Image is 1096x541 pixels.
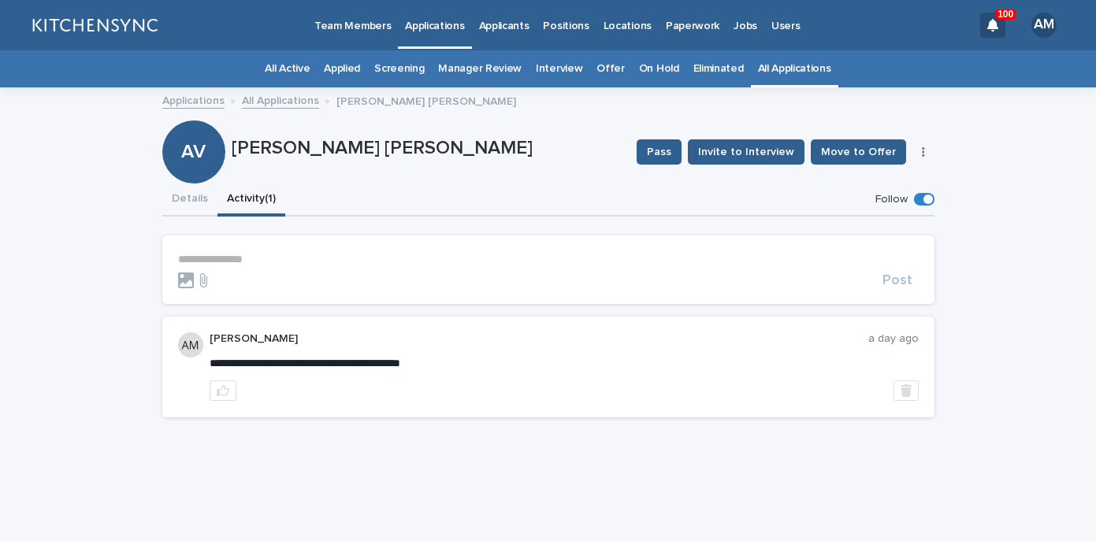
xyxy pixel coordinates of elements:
button: Move to Offer [811,139,906,165]
a: All Active [265,50,310,87]
a: Manager Review [438,50,522,87]
span: Invite to Interview [698,144,794,160]
p: [PERSON_NAME] [210,332,868,346]
div: AM [1031,13,1057,38]
span: Pass [647,144,671,160]
button: Pass [637,139,682,165]
a: Screening [374,50,424,87]
button: Post [876,273,919,287]
button: Details [162,183,217,217]
p: [PERSON_NAME] [PERSON_NAME] [232,137,625,160]
img: lGNCzQTxQVKGkIr0XjOy [32,9,158,41]
button: Invite to Interview [688,139,804,165]
button: Activity (1) [217,183,285,217]
a: All Applications [242,91,319,109]
a: On Hold [639,50,679,87]
button: Delete post [894,380,919,401]
p: a day ago [868,332,919,346]
a: All Applications [758,50,831,87]
div: AV [162,77,225,163]
a: Interview [536,50,582,87]
p: [PERSON_NAME] [PERSON_NAME] [336,91,516,109]
p: 100 [998,9,1013,20]
p: Follow [875,193,908,206]
a: Applications [162,91,225,109]
span: Move to Offer [821,144,896,160]
a: Offer [596,50,624,87]
button: like this post [210,380,236,401]
a: Applied [324,50,360,87]
span: Post [882,273,912,287]
div: 100 [980,13,1005,38]
a: Eliminated [693,50,744,87]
